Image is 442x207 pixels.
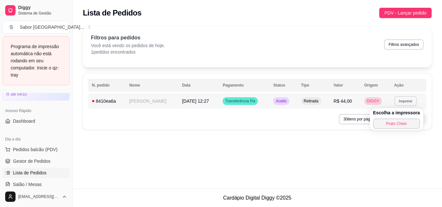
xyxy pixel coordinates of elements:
p: Você está vendo os pedidos de hoje. [91,42,165,49]
th: Pagamento [219,79,269,92]
span: [EMAIL_ADDRESS][DOMAIN_NAME] [18,194,59,199]
th: Tipo [297,79,330,92]
span: Aceito [274,98,288,104]
button: Imprimir [394,96,417,106]
th: N. pedido [88,79,125,92]
th: Status [269,79,297,92]
button: 30itens por página [339,114,386,124]
div: 8410ea6a [92,98,121,104]
th: Valor [330,79,360,92]
div: Sabor [GEOGRAPHIC_DATA] ... [20,24,84,30]
span: Lista de Pedidos [13,170,47,176]
span: Sistema de Gestão [18,11,67,16]
span: Dashboard [13,118,35,124]
h2: Lista de Pedidos [83,8,141,18]
span: Salão / Mesas [13,181,42,188]
span: Pedidos balcão (PDV) [13,146,58,153]
th: Nome [125,79,178,92]
footer: Cardápio Digital Diggy © 2025 [72,189,442,207]
p: 1 pedidos encontrados [91,49,165,55]
h4: Escolha a impressora [373,109,420,116]
button: Filtros avançados [384,39,424,50]
span: S [8,24,15,30]
td: [PERSON_NAME] [125,93,178,109]
th: Ação [390,79,426,92]
span: Diggy [18,5,67,11]
span: Gestor de Pedidos [13,158,50,164]
th: Data [178,79,219,92]
span: R$ 44,00 [334,98,352,104]
div: Programa de impressão automática não está rodando em seu computador. Inicie o qz-tray [11,43,61,78]
span: Transferência Pix [224,98,257,104]
th: Origem [360,79,390,92]
button: Prato Cheio [373,119,420,129]
div: Acesso Rápido [3,106,70,116]
div: Dia a dia [3,134,70,144]
span: PDV - Lançar pedido [384,9,426,16]
article: até 04/10 [11,92,27,97]
p: Filtros para pedidos [91,34,165,42]
span: DIGGY [366,98,381,104]
span: Retirada [303,98,320,104]
span: [DATE] 12:27 [182,98,209,104]
button: Select a team [3,21,70,34]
